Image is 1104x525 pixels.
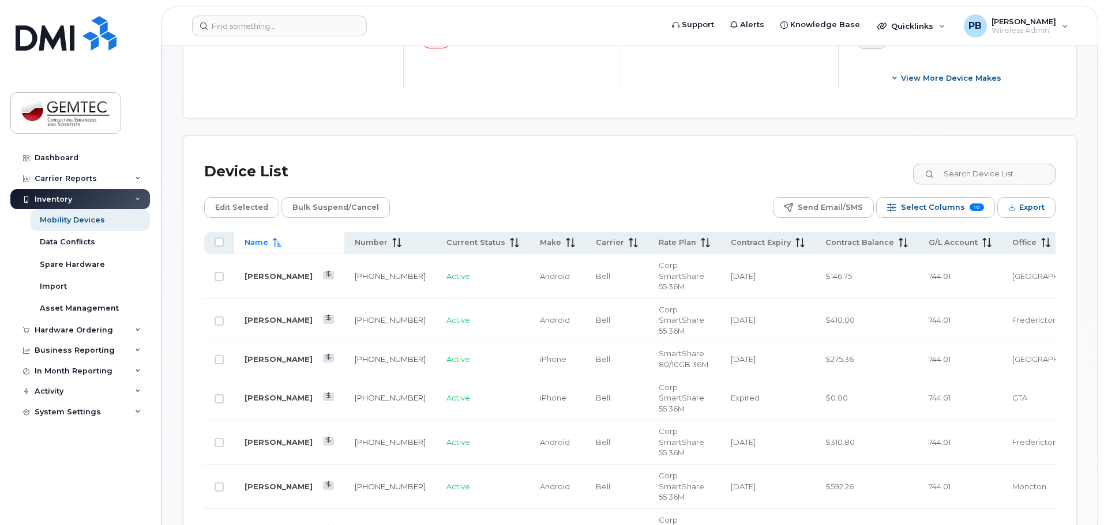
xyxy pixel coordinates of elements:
[929,271,951,281] span: 744.01
[997,197,1056,218] button: Export
[323,271,334,280] a: View Last Bill
[929,482,951,491] span: 744.01
[772,13,868,36] a: Knowledge Base
[929,237,978,248] span: G/L Account
[659,260,704,291] span: Corp SmartShare 55 36M
[857,67,1037,88] button: View More Device Makes
[731,482,756,491] span: [DATE]
[596,354,610,364] span: Bell
[446,271,470,281] span: Active
[825,237,894,248] span: Contract Balance
[540,237,561,248] span: Make
[956,14,1076,37] div: Patricia Boulanger
[659,426,704,457] span: Corp SmartShare 55 36M
[798,199,863,216] span: Send Email/SMS
[355,237,388,248] span: Number
[664,13,722,36] a: Support
[659,471,704,501] span: Corp SmartShare 55 36M
[540,271,570,281] span: Android
[929,315,951,324] span: 744.01
[355,354,426,364] a: [PHONE_NUMBER]
[245,393,313,402] a: [PERSON_NAME]
[929,437,951,447] span: 744.01
[204,157,288,187] div: Device List
[540,315,570,324] span: Android
[245,271,313,281] a: [PERSON_NAME]
[659,383,704,413] span: Corp SmartShare 55 36M
[731,437,756,447] span: [DATE]
[901,199,965,216] span: Select Columns
[876,197,995,218] button: Select Columns 10
[825,437,855,447] span: $310.80
[891,21,933,31] span: Quicklinks
[540,482,570,491] span: Android
[992,26,1056,35] span: Wireless Admin
[192,16,367,36] input: Find something...
[446,315,470,324] span: Active
[596,271,610,281] span: Bell
[596,237,624,248] span: Carrier
[596,437,610,447] span: Bell
[204,197,279,218] button: Edit Selected
[1012,437,1057,447] span: Fredericton
[659,237,696,248] span: Rate Plan
[825,271,852,281] span: $146.75
[446,354,470,364] span: Active
[245,237,268,248] span: Name
[215,199,268,216] span: Edit Selected
[596,393,610,402] span: Bell
[540,393,566,402] span: iPhone
[722,13,772,36] a: Alerts
[913,164,1056,184] input: Search Device List ...
[825,315,855,324] span: $410.00
[323,392,334,401] a: View Last Bill
[596,315,610,324] span: Bell
[790,19,860,31] span: Knowledge Base
[446,482,470,491] span: Active
[245,354,313,364] a: [PERSON_NAME]
[355,482,426,491] a: [PHONE_NUMBER]
[355,437,426,447] a: [PHONE_NUMBER]
[869,14,953,37] div: Quicklinks
[659,349,708,369] span: SmartShare 80/10GB 36M
[731,271,756,281] span: [DATE]
[245,482,313,491] a: [PERSON_NAME]
[355,315,426,324] a: [PHONE_NUMBER]
[446,437,470,447] span: Active
[323,437,334,445] a: View Last Bill
[825,482,854,491] span: $592.26
[929,354,951,364] span: 744.01
[596,482,610,491] span: Bell
[323,354,334,362] a: View Last Bill
[245,315,313,324] a: [PERSON_NAME]
[1019,199,1045,216] span: Export
[1012,315,1057,324] span: Fredericton
[446,393,470,402] span: Active
[446,237,505,248] span: Current Status
[292,199,379,216] span: Bulk Suspend/Cancel
[1012,271,1094,281] span: [GEOGRAPHIC_DATA]
[773,197,874,218] button: Send Email/SMS
[540,437,570,447] span: Android
[929,393,951,402] span: 744.01
[659,305,704,335] span: Corp SmartShare 55 36M
[1012,393,1027,402] span: GTA
[540,354,566,364] span: iPhone
[245,437,313,447] a: [PERSON_NAME]
[970,203,984,211] span: 10
[355,271,426,281] a: [PHONE_NUMBER]
[355,393,426,402] a: [PHONE_NUMBER]
[281,197,390,218] button: Bulk Suspend/Cancel
[731,393,760,402] span: Expired
[682,19,714,31] span: Support
[901,73,1001,84] span: View More Device Makes
[740,19,764,31] span: Alerts
[825,393,848,402] span: $0.00
[323,481,334,490] a: View Last Bill
[731,354,756,364] span: [DATE]
[731,315,756,324] span: [DATE]
[968,19,982,33] span: PB
[731,237,791,248] span: Contract Expiry
[1012,354,1094,364] span: [GEOGRAPHIC_DATA]
[992,17,1056,26] span: [PERSON_NAME]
